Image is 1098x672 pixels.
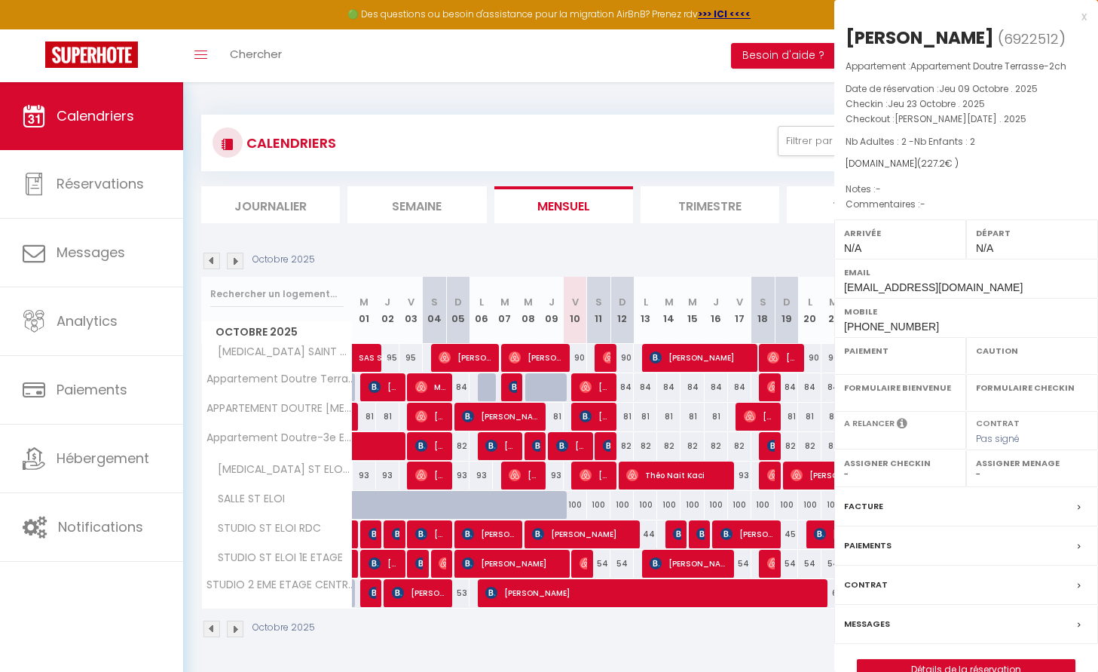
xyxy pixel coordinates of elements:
[844,321,939,333] span: [PHONE_NUMBER]
[888,97,985,110] span: Jeu 23 Octobre . 2025
[920,198,925,210] span: -
[844,456,956,471] label: Assigner Checkin
[976,432,1020,445] span: Pas signé
[844,304,1088,319] label: Mobile
[846,182,1087,197] p: Notes :
[844,380,956,395] label: Formulaire Bienvenue
[998,28,1066,49] span: ( )
[976,380,1088,395] label: Formulaire Checkin
[876,183,881,195] span: -
[844,499,883,514] label: Facture
[834,8,1087,26] div: x
[844,538,892,554] label: Paiements
[844,577,888,593] label: Contrat
[976,343,1088,358] label: Caution
[846,135,975,148] span: Nb Adultes : 2 -
[895,112,1026,125] span: [PERSON_NAME][DATE] . 2025
[917,157,959,170] span: ( € )
[844,242,861,254] span: N/A
[910,60,1066,72] span: Appartement Doutre Terrasse-2ch
[846,157,1087,171] div: [DOMAIN_NAME]
[846,97,1087,112] p: Checkin :
[846,59,1087,74] p: Appartement :
[897,417,907,434] i: Sélectionner OUI si vous souhaiter envoyer les séquences de messages post-checkout
[846,26,994,50] div: [PERSON_NAME]
[844,226,956,241] label: Arrivée
[914,135,975,148] span: Nb Enfants : 2
[1004,29,1059,48] span: 6922512
[846,81,1087,97] p: Date de réservation :
[939,82,1038,95] span: Jeu 09 Octobre . 2025
[844,616,890,632] label: Messages
[844,281,1023,293] span: [EMAIL_ADDRESS][DOMAIN_NAME]
[844,417,895,430] label: A relancer
[976,226,1088,241] label: Départ
[844,343,956,358] label: Paiement
[844,265,1088,280] label: Email
[846,112,1087,127] p: Checkout :
[976,242,993,254] span: N/A
[846,197,1087,212] p: Commentaires :
[976,456,1088,471] label: Assigner Menage
[921,157,945,170] span: 227.2
[976,417,1020,427] label: Contrat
